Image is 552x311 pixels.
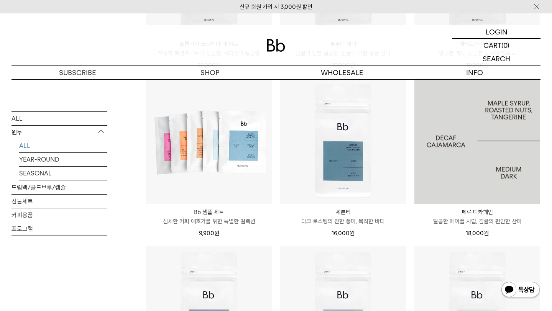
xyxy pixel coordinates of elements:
img: 1000000082_add2_057.jpg [414,78,540,204]
p: LOGIN [486,25,508,38]
span: 18,000 [466,230,489,237]
p: 달콤한 메이플 시럽, 감귤의 편안한 산미 [414,217,540,226]
a: SHOP [144,66,276,79]
p: 세븐티 [280,208,406,217]
span: 원 [214,230,219,237]
p: Bb 샘플 세트 [146,208,272,217]
p: 페루 디카페인 [414,208,540,217]
img: Bb 샘플 세트 [146,78,272,204]
img: 로고 [267,39,285,52]
a: 페루 디카페인 달콤한 메이플 시럽, 감귤의 편안한 산미 [414,208,540,226]
p: 섬세한 커피 애호가를 위한 특별한 컬렉션 [146,217,272,226]
p: 다크 로스팅의 진한 풍미, 묵직한 바디 [280,217,406,226]
a: 신규 회원 가입 시 3,000원 할인 [240,3,312,10]
p: SEARCH [483,52,510,65]
a: 커피용품 [11,208,107,221]
span: 9,900 [199,230,219,237]
a: ALL [11,111,107,125]
p: (0) [501,39,509,52]
p: CART [483,39,501,52]
span: 16,000 [332,230,355,237]
p: 원두 [11,125,107,139]
a: 드립백/콜드브루/캡슐 [11,180,107,194]
a: 선물세트 [11,194,107,208]
a: CART (0) [452,39,540,52]
p: INFO [408,66,540,79]
p: WHOLESALE [276,66,408,79]
a: ALL [19,139,107,152]
a: 프로그램 [11,222,107,235]
span: 원 [350,230,355,237]
a: LOGIN [452,25,540,39]
img: 카카오톡 채널 1:1 채팅 버튼 [501,281,540,300]
a: 세븐티 다크 로스팅의 진한 풍미, 묵직한 바디 [280,208,406,226]
span: 원 [484,230,489,237]
a: 페루 디카페인 [414,78,540,204]
img: 세븐티 [280,78,406,204]
a: YEAR-ROUND [19,152,107,166]
a: SUBSCRIBE [11,66,144,79]
a: Bb 샘플 세트 섬세한 커피 애호가를 위한 특별한 컬렉션 [146,208,272,226]
a: SEASONAL [19,166,107,180]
